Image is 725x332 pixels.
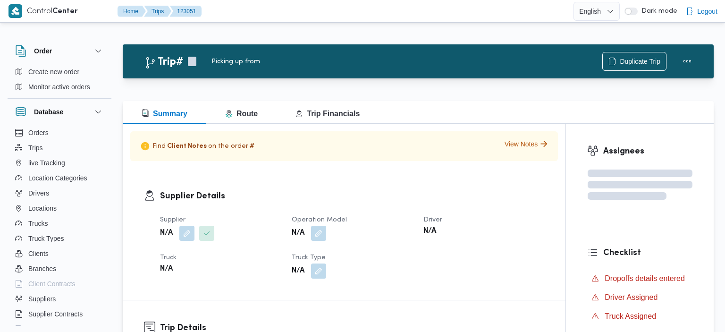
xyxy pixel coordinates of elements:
[160,217,185,223] span: Supplier
[28,248,49,259] span: Clients
[211,57,602,67] div: Picking up from
[697,6,717,17] span: Logout
[118,6,146,17] button: Home
[8,4,22,18] img: X8yXhbKr1z7QwAAAABJRU5ErkJggg==
[225,110,258,118] span: Route
[28,81,90,93] span: Monitor active orders
[34,45,52,57] h3: Order
[15,45,104,57] button: Order
[638,8,677,15] span: Dark mode
[28,263,56,274] span: Branches
[8,125,111,330] div: Database
[28,218,48,229] span: Trucks
[11,291,108,306] button: Suppliers
[250,143,254,150] span: #
[52,8,78,15] b: Center
[167,143,207,150] span: Client Notes
[11,170,108,186] button: Location Categories
[15,106,104,118] button: Database
[588,290,692,305] button: Driver Assigned
[678,52,697,71] button: Actions
[603,247,692,259] h3: Checklist
[11,186,108,201] button: Drivers
[28,293,56,305] span: Suppliers
[605,293,658,301] span: Driver Assigned
[28,187,49,199] span: Drivers
[28,127,49,138] span: Orders
[292,228,304,239] b: N/A
[28,233,64,244] span: Truck Types
[11,79,108,94] button: Monitor active orders
[292,255,326,261] span: Truck Type
[588,309,692,324] button: Truck Assigned
[11,246,108,261] button: Clients
[28,157,65,169] span: live Tracking
[11,306,108,322] button: Supplier Contracts
[505,139,551,149] button: View Notes
[605,292,658,303] span: Driver Assigned
[11,231,108,246] button: Truck Types
[11,155,108,170] button: live Tracking
[605,273,685,284] span: Dropoffs details entered
[620,56,660,67] span: Duplicate Trip
[588,271,692,286] button: Dropoffs details entered
[160,190,544,203] h3: Supplier Details
[138,139,256,153] p: Find on the order
[11,261,108,276] button: Branches
[28,278,76,289] span: Client Contracts
[295,110,360,118] span: Trip Financials
[28,203,57,214] span: Locations
[160,228,173,239] b: N/A
[11,201,108,216] button: Locations
[292,217,347,223] span: Operation Model
[423,226,436,237] b: N/A
[28,308,83,320] span: Supplier Contracts
[603,145,692,158] h3: Assignees
[160,264,173,275] b: N/A
[11,216,108,231] button: Trucks
[28,172,87,184] span: Location Categories
[28,142,43,153] span: Trips
[11,125,108,140] button: Orders
[169,6,202,17] button: 123051
[292,265,304,277] b: N/A
[605,274,685,282] span: Dropoffs details entered
[144,6,171,17] button: Trips
[8,64,111,98] div: Order
[28,66,79,77] span: Create new order
[423,217,442,223] span: Driver
[160,255,177,261] span: Truck
[605,311,656,322] span: Truck Assigned
[144,56,183,68] h2: Trip#
[602,52,666,71] button: Duplicate Trip
[34,106,63,118] h3: Database
[11,64,108,79] button: Create new order
[142,110,187,118] span: Summary
[682,2,721,21] button: Logout
[11,276,108,291] button: Client Contracts
[605,312,656,320] span: Truck Assigned
[11,140,108,155] button: Trips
